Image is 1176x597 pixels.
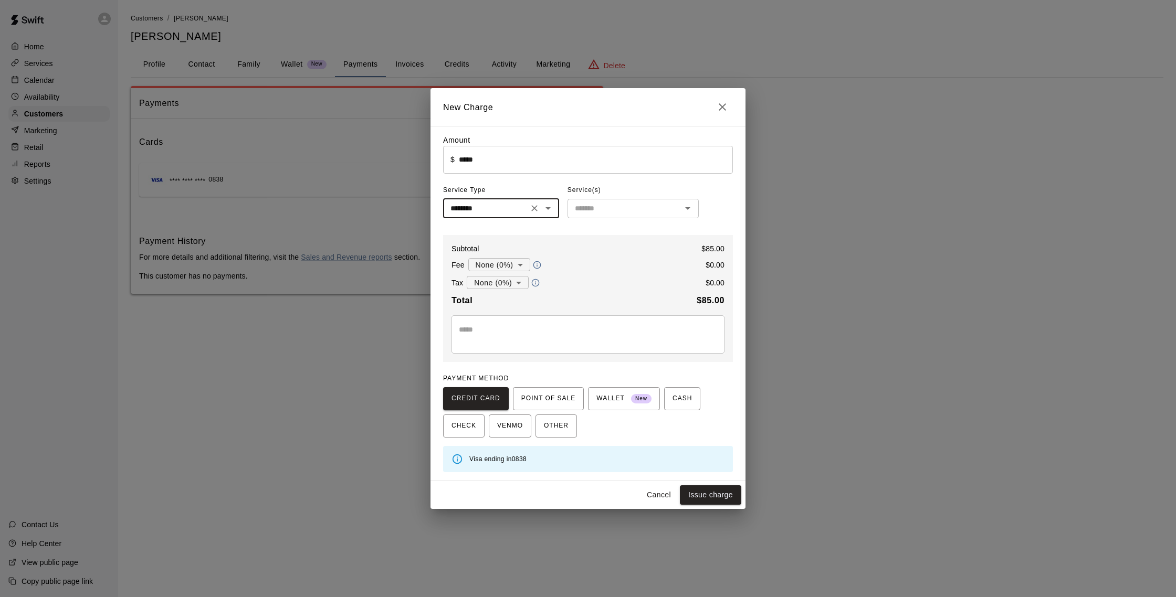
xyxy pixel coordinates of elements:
div: None (0%) [467,273,529,292]
p: $ 0.00 [706,278,724,288]
p: Subtotal [451,243,479,254]
label: Amount [443,136,470,144]
span: CREDIT CARD [451,390,500,407]
span: VENMO [497,418,523,434]
button: CASH [664,387,700,410]
button: VENMO [489,414,531,438]
span: Visa ending in 0838 [469,455,527,463]
button: Clear [527,201,542,216]
button: Issue charge [680,485,741,505]
p: Tax [451,278,463,288]
button: Open [541,201,555,216]
div: None (0%) [468,255,530,274]
span: New [631,392,652,406]
p: $ 85.00 [701,243,724,254]
b: Total [451,296,472,305]
p: $ [450,154,455,165]
span: PAYMENT METHOD [443,375,509,382]
span: WALLET [596,390,652,407]
b: $ 85.00 [697,296,724,305]
span: Service(s) [568,182,601,199]
button: CREDIT CARD [443,387,509,410]
span: CHECK [451,418,476,434]
button: Open [680,201,695,216]
button: POINT OF SALE [513,387,584,410]
button: Close [712,97,733,118]
h2: New Charge [430,88,745,126]
p: Fee [451,260,465,270]
span: Service Type [443,182,559,199]
button: OTHER [535,414,577,438]
button: Cancel [642,485,676,505]
p: $ 0.00 [706,260,724,270]
button: WALLET New [588,387,660,410]
span: OTHER [544,418,569,434]
span: CASH [673,390,692,407]
button: CHECK [443,414,485,438]
span: POINT OF SALE [521,390,575,407]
